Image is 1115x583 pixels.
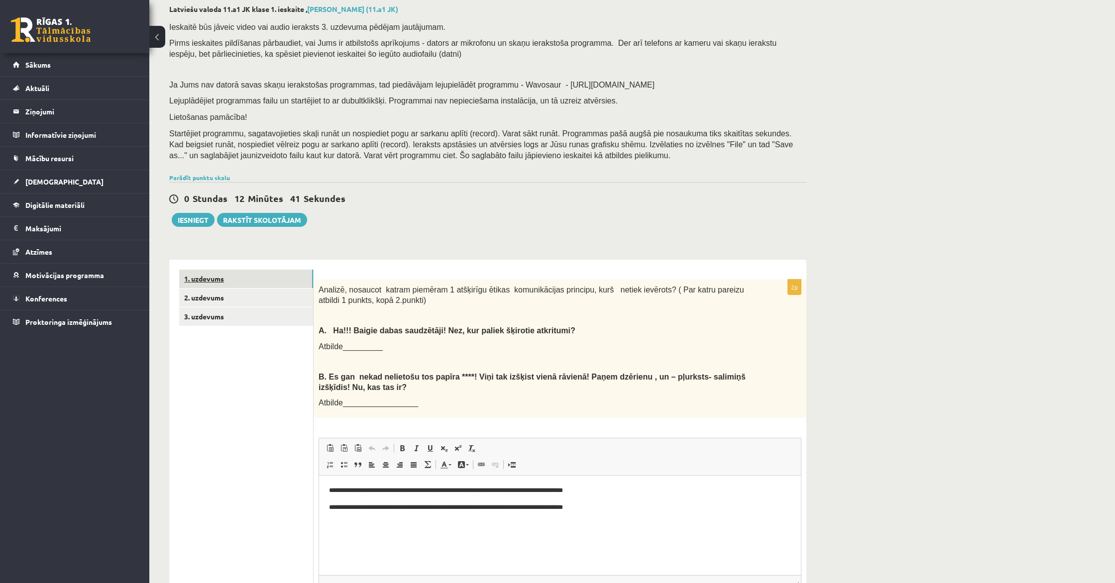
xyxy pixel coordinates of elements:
a: Izlīdzināt pa labi [393,458,407,471]
a: Aktuāli [13,77,137,99]
a: [PERSON_NAME] (11.a1 JK) [307,4,398,13]
a: Ievietot lapas pārtraukumu drukai [505,458,519,471]
span: Digitālie materiāli [25,200,85,209]
a: Atsaistīt [488,458,502,471]
h2: Latviešu valoda 11.a1 JK klase 1. ieskaite , [169,5,806,13]
a: Maksājumi [13,217,137,240]
span: Ja Jums nav datorā savas skaņu ierakstošas programmas, tad piedāvājam lejupielādēt programmu - Wa... [169,81,655,89]
span: A. Ha!!! Baigie dabas saudzētāji! Nez, kur paliek šķirotie atkritumi? [319,326,575,335]
a: 2. uzdevums [179,289,313,307]
span: Proktoringa izmēģinājums [25,317,112,326]
span: Sākums [25,60,51,69]
a: Rakstīt skolotājam [217,213,307,227]
a: Atcelt (⌘+Z) [365,442,379,455]
a: Motivācijas programma [13,264,137,287]
a: Mācību resursi [13,147,137,170]
a: Fona krāsa [454,458,472,471]
span: Motivācijas programma [25,271,104,280]
a: Augšraksts [451,442,465,455]
a: Math [421,458,435,471]
a: Treknraksts (⌘+B) [395,442,409,455]
strong: B. [319,373,327,381]
button: Iesniegt [172,213,215,227]
span: Startējiet programmu, sagatavojieties skaļi runāt un nospiediet pogu ar sarkanu aplīti (record). ... [169,129,793,160]
span: Minūtes [248,193,283,204]
span: Aktuāli [25,84,49,93]
span: Analizē, nosaucot katram piemēram 1 atšķirīgu ētikas komunikācijas principu, kurš netiek ievērots... [319,286,744,304]
a: Izlīdzināt malas [407,458,421,471]
a: Informatīvie ziņojumi [13,123,137,146]
a: Apakšraksts [437,442,451,455]
span: 41 [290,193,300,204]
a: 1. uzdevums [179,270,313,288]
a: Noņemt stilus [465,442,479,455]
legend: Maksājumi [25,217,137,240]
a: Ielīmēt (⌘+V) [323,442,337,455]
a: Atzīmes [13,240,137,263]
span: Ieskaitē būs jāveic video vai audio ieraksts 3. uzdevuma pēdējam jautājumam. [169,23,446,31]
span: Stundas [193,193,227,204]
a: Izlīdzināt pa kreisi [365,458,379,471]
b: Es gan nekad nelietošu tos papīra ****! Viņi tak izšķist vienā rāvienā! Paņem dzērienu , un – pļu... [319,373,746,391]
span: Sekundes [304,193,345,204]
span: Lejuplādējiet programmas failu un startējiet to ar dubultklikšķi. Programmai nav nepieciešama ins... [169,97,618,105]
span: Lietošanas pamācība! [169,113,247,121]
span: Atbilde_________ [319,342,383,351]
a: 3. uzdevums [179,307,313,326]
span: Atbilde_________________ [319,398,418,407]
iframe: Bagātinātā teksta redaktors, wiswyg-editor-user-answer-47434049089560 [319,476,801,575]
span: Konferences [25,294,67,303]
a: Ievietot/noņemt numurētu sarakstu [323,458,337,471]
legend: Ziņojumi [25,100,137,123]
legend: Informatīvie ziņojumi [25,123,137,146]
a: Pasvītrojums (⌘+U) [423,442,437,455]
a: Ievietot kā vienkāršu tekstu (⌘+⇧+V) [337,442,351,455]
a: Bloka citāts [351,458,365,471]
p: 2p [787,279,801,295]
a: Teksta krāsa [437,458,454,471]
span: 12 [234,193,244,204]
a: Rīgas 1. Tālmācības vidusskola [11,17,91,42]
a: Slīpraksts (⌘+I) [409,442,423,455]
span: Pirms ieskaites pildīšanas pārbaudiet, vai Jums ir atbilstošs aprīkojums - dators ar mikrofonu un... [169,39,777,58]
a: [DEMOGRAPHIC_DATA] [13,170,137,193]
a: Konferences [13,287,137,310]
a: Ievietot/noņemt sarakstu ar aizzīmēm [337,458,351,471]
a: Sākums [13,53,137,76]
span: Atzīmes [25,247,52,256]
a: Centrēti [379,458,393,471]
a: Digitālie materiāli [13,194,137,216]
a: Saite (⌘+K) [474,458,488,471]
span: [DEMOGRAPHIC_DATA] [25,177,104,186]
a: Ziņojumi [13,100,137,123]
span: 0 [184,193,189,204]
a: Parādīt punktu skalu [169,174,230,182]
a: Proktoringa izmēģinājums [13,310,137,333]
a: Atkārtot (⌘+Y) [379,442,393,455]
a: Ievietot no Worda [351,442,365,455]
span: Mācību resursi [25,154,74,163]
